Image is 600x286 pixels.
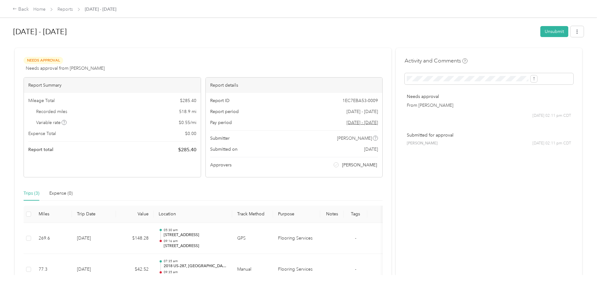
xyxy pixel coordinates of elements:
[273,254,320,285] td: Flooring Services
[72,223,116,254] td: [DATE]
[210,162,232,168] span: Approvers
[210,119,232,126] span: Pay period
[185,130,196,137] span: $ 0.00
[565,251,600,286] iframe: Everlance-gr Chat Button Frame
[34,223,72,254] td: 269.6
[342,162,377,168] span: [PERSON_NAME]
[164,239,227,243] p: 09:16 am
[24,190,39,197] div: Trips (3)
[364,146,378,153] span: [DATE]
[407,132,571,138] p: Submitted for approval
[13,24,536,39] h1: Aug 1 - 31, 2025
[320,206,344,223] th: Notes
[210,146,237,153] span: Submitted on
[532,113,571,119] span: [DATE] 02:11 pm CDT
[28,97,55,104] span: Mileage Total
[24,78,201,93] div: Report Summary
[72,254,116,285] td: [DATE]
[342,97,378,104] span: 1EC7EBA53-0009
[116,254,154,285] td: $42.52
[164,232,227,238] p: [STREET_ADDRESS]
[346,119,378,126] span: Go to pay period
[57,7,73,12] a: Reports
[72,206,116,223] th: Trip Date
[178,146,196,154] span: $ 285.40
[210,108,239,115] span: Report period
[116,223,154,254] td: $148.28
[273,223,320,254] td: Flooring Services
[154,206,232,223] th: Location
[210,135,230,142] span: Submitter
[179,108,196,115] span: 518.9 mi
[164,270,227,274] p: 09:35 am
[405,57,467,65] h4: Activity and Comments
[180,97,196,104] span: $ 285.40
[407,141,438,146] span: [PERSON_NAME]
[407,93,571,100] p: Needs approval
[34,206,72,223] th: Miles
[337,135,372,142] span: [PERSON_NAME]
[407,102,571,109] p: From [PERSON_NAME]
[164,263,227,269] p: 2018 US-287, [GEOGRAPHIC_DATA], [GEOGRAPHIC_DATA], [GEOGRAPHIC_DATA]
[179,119,196,126] span: $ 0.55 / mi
[164,243,227,249] p: [STREET_ADDRESS]
[164,274,227,280] p: Premier Commodore
[34,254,72,285] td: 77.3
[49,190,73,197] div: Expense (0)
[36,108,67,115] span: Recorded miles
[164,228,227,232] p: 05:30 am
[116,206,154,223] th: Value
[273,206,320,223] th: Purpose
[28,130,56,137] span: Expense Total
[232,254,273,285] td: Manual
[232,206,273,223] th: Track Method
[85,6,116,13] span: [DATE] - [DATE]
[355,235,356,241] span: -
[210,97,230,104] span: Report ID
[346,108,378,115] span: [DATE] - [DATE]
[33,7,46,12] a: Home
[355,267,356,272] span: -
[206,78,383,93] div: Report details
[540,26,568,37] button: Unsubmit
[532,141,571,146] span: [DATE] 02:11 pm CDT
[28,146,53,153] span: Report total
[26,65,105,72] span: Needs approval from [PERSON_NAME]
[344,206,367,223] th: Tags
[232,223,273,254] td: GPS
[36,119,67,126] span: Variable rate
[164,259,227,263] p: 07:35 am
[13,6,29,13] div: Back
[24,57,63,64] span: Needs Approval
